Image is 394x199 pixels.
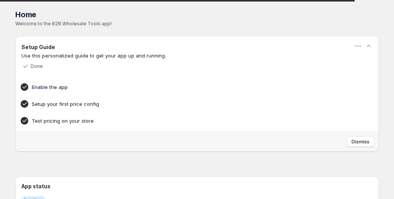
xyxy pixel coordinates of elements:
[352,139,370,145] span: Dismiss
[15,21,379,27] p: Welcome to the B2B Wholesale Tools app!
[32,117,339,125] h4: Test pricing on your store
[347,137,374,147] button: Dismiss
[31,63,43,69] p: Done
[32,100,339,108] h4: Setup your first price config
[21,43,55,51] h3: Setup Guide
[15,10,36,19] span: Home
[21,183,373,190] h3: App status
[21,52,373,59] p: Use this personalized guide to get your app up and running.
[32,83,339,91] h4: Enable the app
